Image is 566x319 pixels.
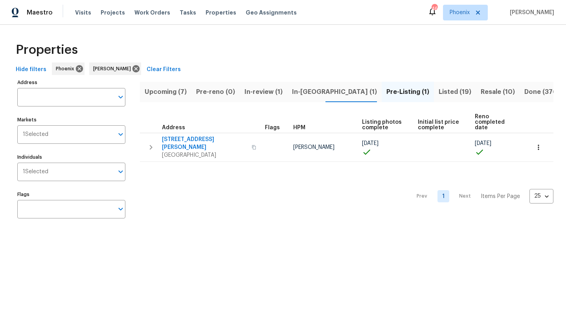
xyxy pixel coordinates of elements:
span: [STREET_ADDRESS][PERSON_NAME] [162,136,247,151]
span: Maestro [27,9,53,16]
span: Done (376) [524,86,559,97]
span: 1 Selected [23,169,48,175]
span: Address [162,125,185,130]
span: Properties [16,46,78,54]
span: Phoenix [450,9,470,16]
span: Geo Assignments [246,9,297,16]
div: 46 [432,5,437,13]
span: Projects [101,9,125,16]
span: Phoenix [56,65,77,73]
button: Open [115,166,126,177]
span: Flags [265,125,280,130]
p: Items Per Page [481,192,520,200]
div: 25 [529,186,553,206]
span: [PERSON_NAME] [507,9,554,16]
span: Resale (10) [481,86,515,97]
span: Hide filters [16,65,46,75]
span: [DATE] [362,141,379,146]
div: [PERSON_NAME] [89,62,141,75]
span: Upcoming (7) [145,86,187,97]
span: In-[GEOGRAPHIC_DATA] (1) [292,86,377,97]
span: [PERSON_NAME] [293,145,334,150]
span: Pre-Listing (1) [386,86,429,97]
button: Open [115,129,126,140]
label: Individuals [17,155,125,159]
span: Tasks [180,10,196,15]
span: Work Orders [134,9,170,16]
label: Address [17,80,125,85]
span: 1 Selected [23,131,48,138]
button: Hide filters [13,62,50,77]
label: Markets [17,117,125,122]
span: Properties [206,9,236,16]
span: [DATE] [475,141,491,146]
button: Open [115,92,126,103]
button: Clear Filters [143,62,184,77]
span: Reno completed date [475,114,516,130]
span: In-review (1) [244,86,283,97]
span: Clear Filters [147,65,181,75]
span: [PERSON_NAME] [93,65,134,73]
span: Visits [75,9,91,16]
span: Listing photos complete [362,119,405,130]
span: Pre-reno (0) [196,86,235,97]
span: HPM [293,125,305,130]
nav: Pagination Navigation [409,167,553,226]
a: Goto page 1 [437,190,449,202]
div: Phoenix [52,62,85,75]
span: [GEOGRAPHIC_DATA] [162,151,247,159]
span: Listed (19) [439,86,471,97]
label: Flags [17,192,125,197]
span: Initial list price complete [418,119,461,130]
button: Open [115,203,126,214]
